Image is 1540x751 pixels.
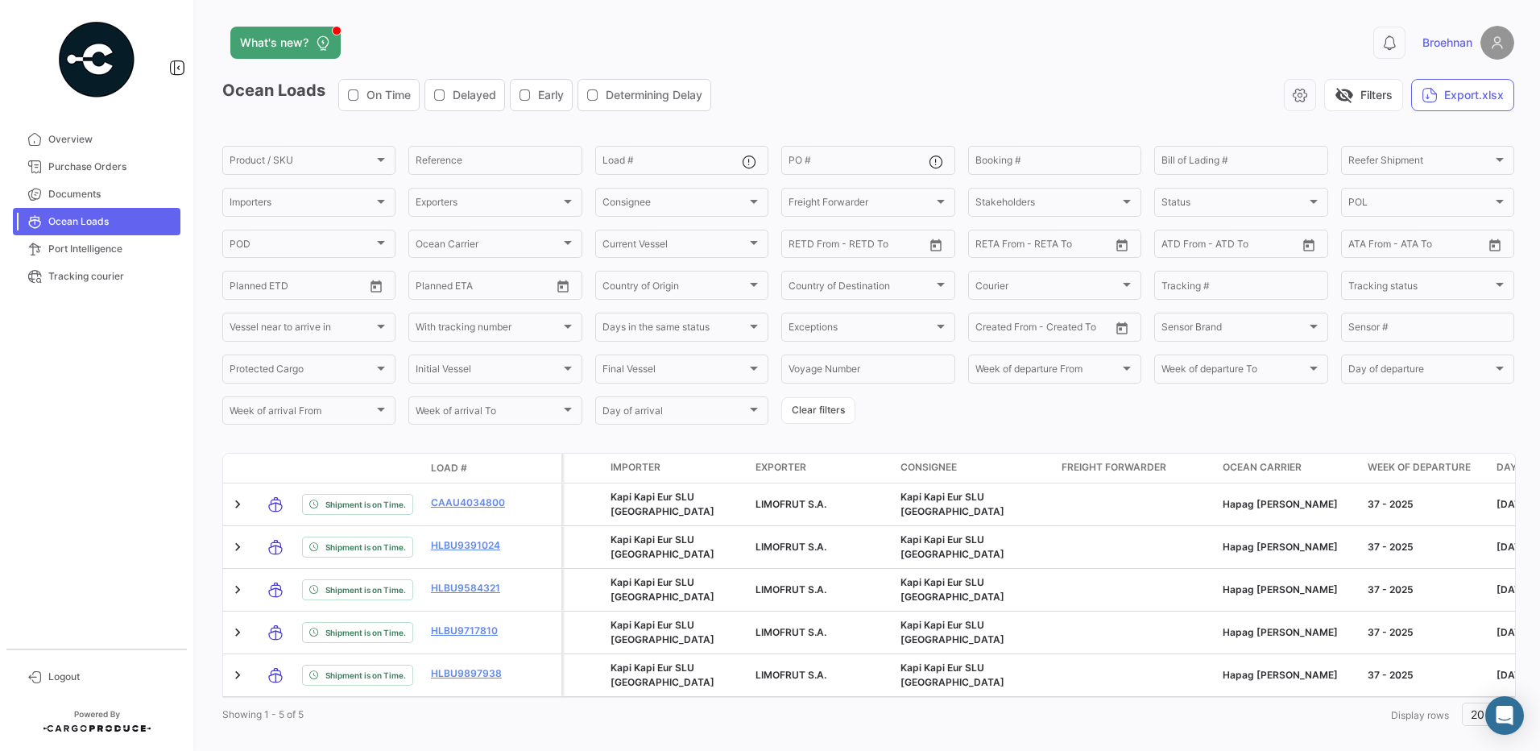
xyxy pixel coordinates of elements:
[416,366,560,377] span: Initial Vessel
[1368,460,1471,475] span: Week of departure
[453,87,496,103] span: Delayed
[521,462,561,475] datatable-header-cell: Policy
[1009,241,1074,252] input: To
[222,708,304,720] span: Showing 1 - 5 of 5
[48,187,174,201] span: Documents
[416,324,560,335] span: With tracking number
[230,408,374,419] span: Week of arrival From
[975,241,998,252] input: From
[611,576,714,603] span: Kapi Kapi Eur SLU Hamburgo
[230,667,246,683] a: Expand/Collapse Row
[416,199,560,210] span: Exporters
[230,282,252,293] input: From
[424,454,521,482] datatable-header-cell: Load #
[48,214,174,229] span: Ocean Loads
[1361,454,1490,483] datatable-header-cell: Week of departure
[900,619,1004,645] span: Kapi Kapi Eur SLU Hamburgo
[822,241,887,252] input: To
[611,491,714,517] span: Kapi Kapi Eur SLU Hamburgo
[1368,625,1484,640] div: 37 - 2025
[364,274,388,298] button: Open calendar
[1348,282,1492,293] span: Tracking status
[1335,85,1354,105] span: visibility_off
[296,462,424,475] datatable-header-cell: Shipment Status
[602,282,747,293] span: Country of Origin
[230,27,341,59] button: What's new?
[1297,233,1321,257] button: Open calendar
[975,199,1120,210] span: Stakeholders
[975,324,1035,335] input: Created From
[538,87,564,103] span: Early
[1161,199,1306,210] span: Status
[1045,324,1110,335] input: Created To
[606,87,702,103] span: Determining Delay
[900,662,1004,688] span: Kapi Kapi Eur SLU Hamburgo
[756,626,826,638] span: LIMOFRUT S.A.
[13,180,180,208] a: Documents
[48,269,174,284] span: Tracking courier
[325,626,406,639] span: Shipment is on Time.
[13,153,180,180] a: Purchase Orders
[230,624,246,641] a: Expand/Collapse Row
[756,669,826,681] span: LIMOFRUT S.A.
[431,538,515,553] a: HLBU9391024
[230,366,374,377] span: Protected Cargo
[416,241,560,252] span: Ocean Carrier
[366,87,411,103] span: On Time
[900,460,957,475] span: Consignee
[1348,241,1391,252] input: ATA From
[756,541,826,553] span: LIMOFRUT S.A.
[924,233,948,257] button: Open calendar
[48,132,174,147] span: Overview
[1216,454,1361,483] datatable-header-cell: Ocean Carrier
[1391,709,1449,721] span: Display rows
[1368,583,1484,597] div: 37 - 2025
[1223,460,1302,475] span: Ocean Carrier
[749,454,894,483] datatable-header-cell: Exporter
[1062,460,1166,475] span: Freight Forwarder
[789,241,811,252] input: From
[1223,626,1338,638] span: Hapag Lloyd
[325,541,406,554] span: Shipment is on Time.
[900,576,1004,603] span: Kapi Kapi Eur SLU Hamburgo
[431,666,515,681] a: HLBU9897938
[611,460,660,475] span: Importer
[1368,497,1484,512] div: 37 - 2025
[1110,233,1134,257] button: Open calendar
[325,583,406,596] span: Shipment is on Time.
[975,282,1120,293] span: Courier
[756,460,806,475] span: Exporter
[789,282,933,293] span: Country of Destination
[1161,324,1306,335] span: Sensor Brand
[230,157,374,168] span: Product / SKU
[602,199,747,210] span: Consignee
[1402,241,1467,252] input: ATA To
[602,366,747,377] span: Final Vessel
[900,491,1004,517] span: Kapi Kapi Eur SLU Hamburgo
[240,35,308,51] span: What's new?
[756,498,826,510] span: LIMOFRUT S.A.
[551,274,575,298] button: Open calendar
[1485,696,1524,735] div: Abrir Intercom Messenger
[611,533,714,560] span: Kapi Kapi Eur SLU Hamburgo
[602,408,747,419] span: Day of arrival
[1483,233,1507,257] button: Open calendar
[1223,669,1338,681] span: Hapag Lloyd
[578,80,710,110] button: Determining Delay
[230,582,246,598] a: Expand/Collapse Row
[431,496,515,510] a: CAAU4034800
[325,669,406,682] span: Shipment is on Time.
[230,539,246,555] a: Expand/Collapse Row
[56,19,137,100] img: powered-by.png
[255,462,296,475] datatable-header-cell: Transport mode
[1422,35,1472,51] span: Broehnan
[756,583,826,595] span: LIMOFRUT S.A.
[431,461,467,475] span: Load #
[564,454,604,483] datatable-header-cell: Protected Cargo
[230,241,374,252] span: POD
[1324,79,1403,111] button: visibility_offFilters
[263,282,328,293] input: To
[511,80,572,110] button: Early
[1480,26,1514,60] img: placeholder-user.png
[425,80,504,110] button: Delayed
